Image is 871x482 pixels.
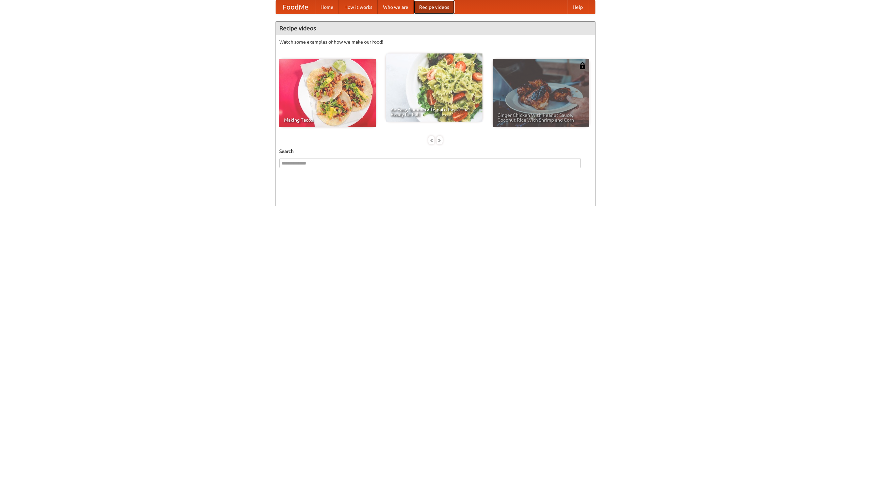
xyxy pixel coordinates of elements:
a: Home [315,0,339,14]
a: Recipe videos [414,0,455,14]
a: An Easy, Summery Tomato Pasta That's Ready for Fall [386,53,482,122]
a: How it works [339,0,378,14]
a: Making Tacos [279,59,376,127]
span: An Easy, Summery Tomato Pasta That's Ready for Fall [391,107,478,117]
h4: Recipe videos [276,21,595,35]
a: Help [567,0,588,14]
a: FoodMe [276,0,315,14]
div: » [437,136,443,144]
span: Making Tacos [284,118,371,122]
img: 483408.png [579,62,586,69]
h5: Search [279,148,592,155]
a: Who we are [378,0,414,14]
p: Watch some examples of how we make our food! [279,38,592,45]
div: « [428,136,434,144]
